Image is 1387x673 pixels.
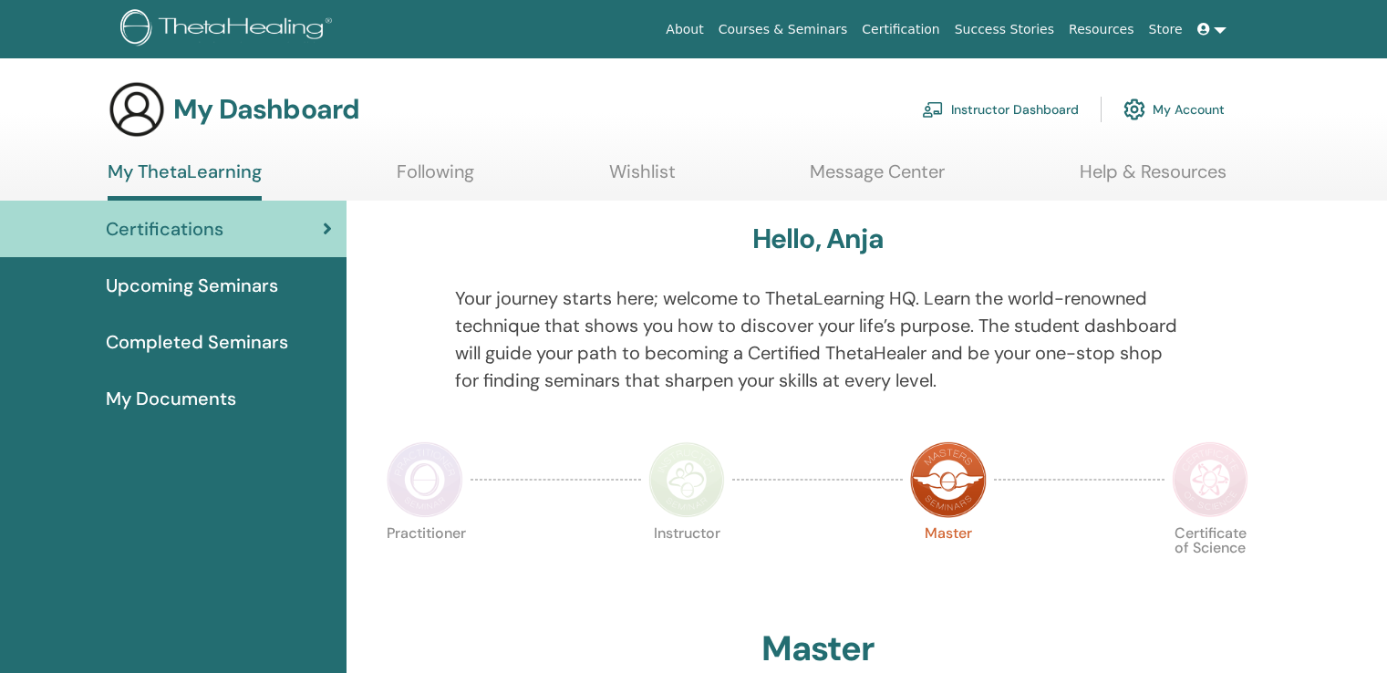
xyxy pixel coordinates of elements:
img: Practitioner [387,441,463,518]
p: Your journey starts here; welcome to ThetaLearning HQ. Learn the world-renowned technique that sh... [455,285,1181,394]
h3: My Dashboard [173,93,359,126]
img: generic-user-icon.jpg [108,80,166,139]
h2: Master [761,628,875,670]
p: Certificate of Science [1172,526,1248,603]
p: Master [910,526,987,603]
img: Instructor [648,441,725,518]
img: Certificate of Science [1172,441,1248,518]
img: logo.png [120,9,338,50]
p: Practitioner [387,526,463,603]
a: Message Center [810,160,945,196]
a: Store [1142,13,1190,47]
a: Courses & Seminars [711,13,855,47]
img: Master [910,441,987,518]
a: Instructor Dashboard [922,89,1079,129]
a: Success Stories [947,13,1061,47]
a: Help & Resources [1080,160,1227,196]
p: Instructor [648,526,725,603]
a: Resources [1061,13,1142,47]
span: Certifications [106,215,223,243]
a: My Account [1123,89,1225,129]
h3: Hello, Anja [752,223,884,255]
img: chalkboard-teacher.svg [922,101,944,118]
span: My Documents [106,385,236,412]
a: Following [397,160,474,196]
a: My ThetaLearning [108,160,262,201]
a: Wishlist [609,160,676,196]
a: About [658,13,710,47]
a: Certification [854,13,947,47]
img: cog.svg [1123,94,1145,125]
span: Upcoming Seminars [106,272,278,299]
span: Completed Seminars [106,328,288,356]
